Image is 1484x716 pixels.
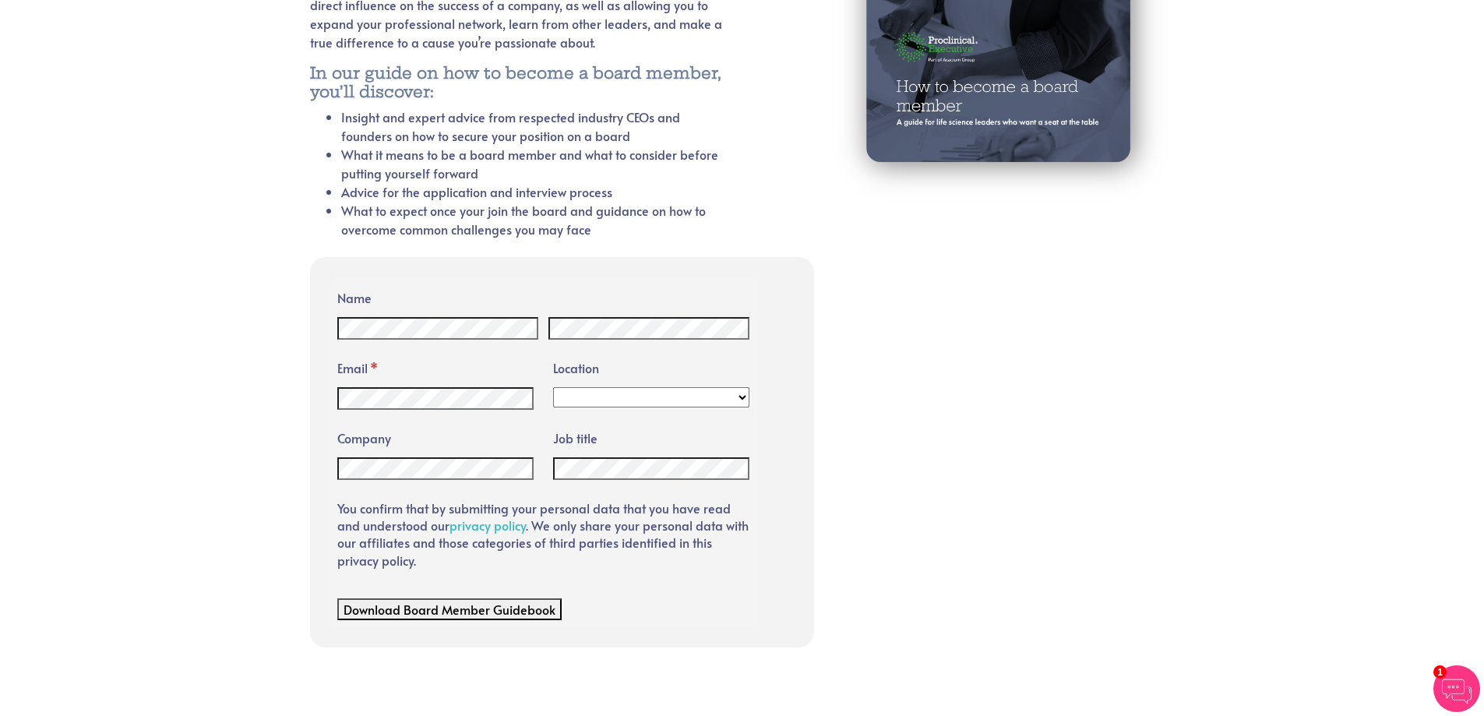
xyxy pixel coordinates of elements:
[553,424,749,446] label: Job title
[553,387,749,407] select: Country
[337,317,539,339] input: First
[449,517,526,534] a: privacy policy
[310,64,730,101] h5: In our guide on how to become a board member, you’ll discover:
[337,499,750,570] p: You confirm that by submitting your personal data that you have read and understood our . We only...
[341,201,730,238] li: What to expect once your join the board and guidance on how to overcome common challenges you may...
[553,354,749,377] legend: Location
[337,598,562,620] button: Download Board Member Guidebook
[1433,665,1480,712] img: Chatbot
[337,424,534,446] label: Company
[1433,665,1447,679] span: 1
[337,284,750,307] legend: Name
[344,601,555,618] span: Download Board Member Guidebook
[341,182,730,201] li: Advice for the application and interview process
[337,354,534,377] label: Email
[341,108,730,145] li: Insight and expert advice from respected industry CEOs and founders on how to secure your positio...
[548,317,750,339] input: Last
[341,145,730,182] li: What it means to be a board member and what to consider before putting yourself forward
